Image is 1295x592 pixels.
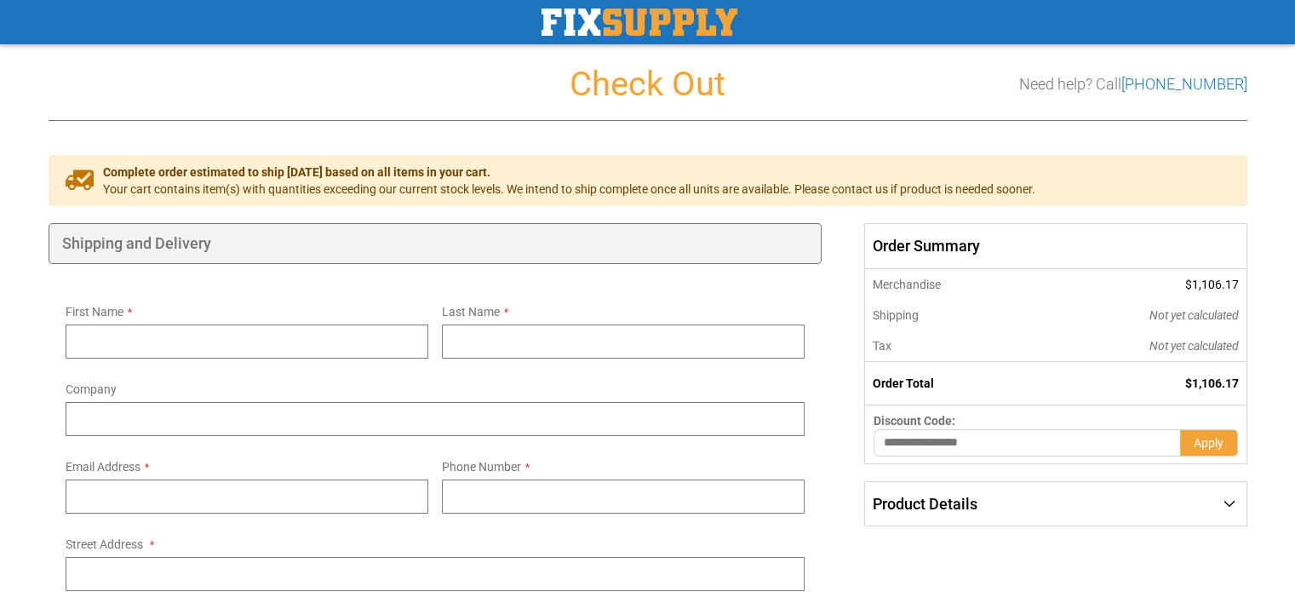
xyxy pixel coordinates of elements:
[1180,429,1238,457] button: Apply
[1149,308,1239,322] span: Not yet calculated
[1121,75,1247,93] a: [PHONE_NUMBER]
[873,376,934,390] strong: Order Total
[873,495,977,513] span: Product Details
[103,164,1035,181] span: Complete order estimated to ship [DATE] based on all items in your cart.
[1019,76,1247,93] h3: Need help? Call
[1194,436,1223,450] span: Apply
[1185,278,1239,291] span: $1,106.17
[1149,339,1239,353] span: Not yet calculated
[66,460,140,474] span: Email Address
[865,269,1034,300] th: Merchandise
[103,181,1035,198] span: Your cart contains item(s) with quantities exceeding our current stock levels. We intend to ship ...
[49,223,822,264] div: Shipping and Delivery
[442,460,521,474] span: Phone Number
[66,537,143,551] span: Street Address
[864,223,1246,269] span: Order Summary
[66,382,117,396] span: Company
[66,305,123,319] span: First Name
[442,305,500,319] span: Last Name
[873,308,919,322] span: Shipping
[541,9,737,36] img: Fix Industrial Supply
[1185,376,1239,390] span: $1,106.17
[49,66,1247,103] h1: Check Out
[541,9,737,36] a: store logo
[865,330,1034,362] th: Tax
[874,414,955,428] span: Discount Code:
